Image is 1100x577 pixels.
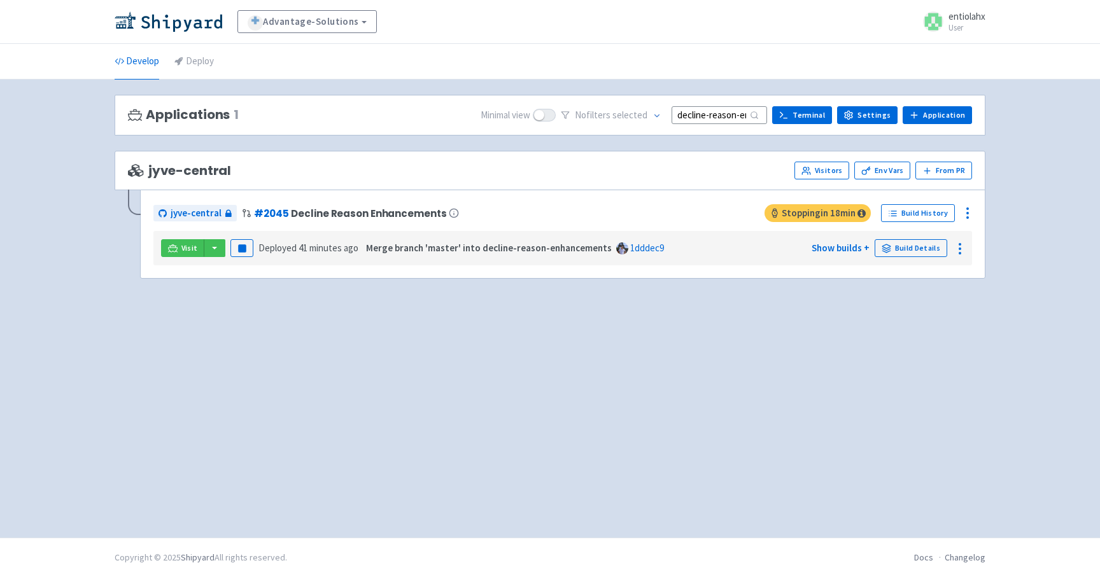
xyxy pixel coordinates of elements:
[948,10,985,22] span: entiolahx
[948,24,985,32] small: User
[837,106,898,124] a: Settings
[115,551,287,564] div: Copyright © 2025 All rights reserved.
[772,106,832,124] a: Terminal
[230,239,253,257] button: Pause
[366,242,612,254] strong: Merge branch 'master' into decline-reason-enhancements
[915,162,972,179] button: From PR
[181,243,198,253] span: Visit
[115,11,222,32] img: Shipyard logo
[630,242,664,254] a: 1dddec9
[181,552,215,563] a: Shipyard
[875,239,947,257] a: Build Details
[812,242,870,254] a: Show builds +
[794,162,849,179] a: Visitors
[945,552,985,563] a: Changelog
[612,109,647,121] span: selected
[291,208,446,219] span: Decline Reason Enhancements
[234,108,239,122] span: 1
[174,44,214,80] a: Deploy
[128,163,231,178] span: jyve-central
[254,207,288,220] a: #2045
[299,242,358,254] time: 41 minutes ago
[914,552,933,563] a: Docs
[115,44,159,80] a: Develop
[903,106,972,124] a: Application
[237,10,377,33] a: Advantage-Solutions
[575,108,647,123] span: No filter s
[171,206,222,221] span: jyve-central
[161,239,204,257] a: Visit
[128,108,239,122] h3: Applications
[481,108,530,123] span: Minimal view
[765,204,871,222] span: Stopping in 18 min
[854,162,910,179] a: Env Vars
[258,242,358,254] span: Deployed
[881,204,955,222] a: Build History
[153,205,237,222] a: jyve-central
[915,11,985,32] a: entiolahx User
[672,106,767,123] input: Search...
